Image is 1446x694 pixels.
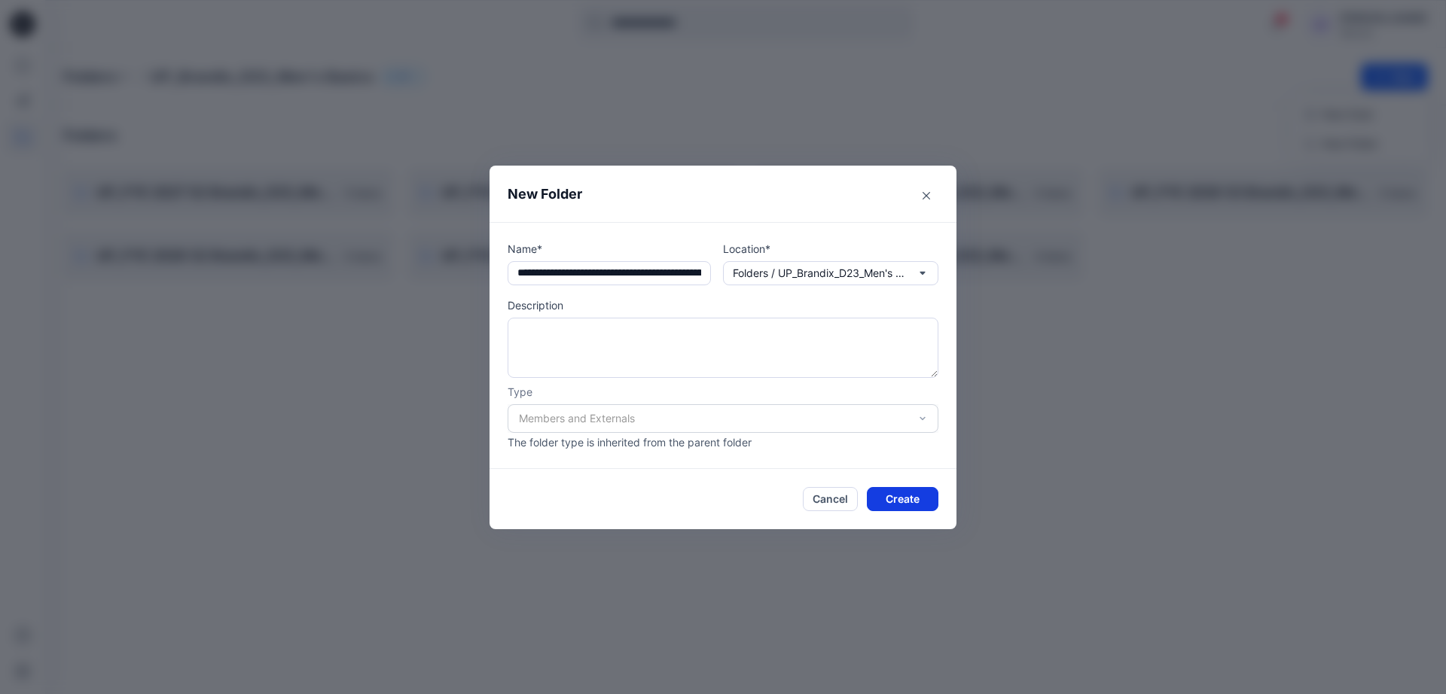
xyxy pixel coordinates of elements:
[733,265,906,282] p: Folders / UP_Brandix_D23_Men's Basics
[508,241,711,257] p: Name*
[508,384,938,400] p: Type
[914,184,938,208] button: Close
[723,241,938,257] p: Location*
[490,166,956,222] header: New Folder
[803,487,858,511] button: Cancel
[508,434,938,450] p: The folder type is inherited from the parent folder
[867,487,938,511] button: Create
[508,297,938,313] p: Description
[723,261,938,285] button: Folders / UP_Brandix_D23_Men's Basics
